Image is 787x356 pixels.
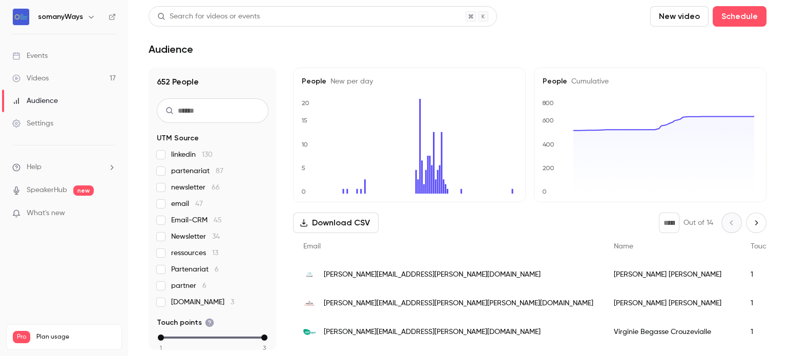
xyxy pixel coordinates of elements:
span: 3 [263,343,266,352]
div: max [261,334,267,341]
a: SpeakerHub [27,185,67,196]
span: 6 [215,266,219,273]
span: Cumulative [567,78,609,85]
img: anthropi.fr [303,268,316,281]
img: hiscox.com [303,297,316,309]
text: 0 [542,188,547,195]
div: Settings [12,118,53,129]
span: partner [171,281,206,291]
li: help-dropdown-opener [12,162,116,173]
button: Download CSV [293,213,379,233]
div: Events [12,51,48,61]
text: 800 [542,99,554,107]
span: [PERSON_NAME][EMAIL_ADDRESS][PERSON_NAME][DOMAIN_NAME] [324,327,541,338]
text: 200 [543,164,554,172]
text: 400 [543,141,554,148]
span: Touch points [157,318,214,328]
span: new [73,185,94,196]
h5: People [543,76,758,87]
span: [DOMAIN_NAME] [171,297,234,307]
span: Partenariat [171,264,219,275]
span: Help [27,162,42,173]
h1: 652 People [157,76,268,88]
span: Name [614,243,633,250]
span: 45 [214,217,222,224]
span: 6 [202,282,206,289]
span: 13 [212,249,218,257]
span: email [171,199,203,209]
span: 47 [195,200,203,207]
span: Plan usage [36,333,115,341]
h5: People [302,76,517,87]
div: [PERSON_NAME] [PERSON_NAME] [604,289,740,318]
span: 87 [216,167,223,175]
span: What's new [27,208,65,219]
img: somanyWays [13,9,29,25]
span: UTM Source [157,133,199,143]
span: 3 [231,299,234,306]
h1: Audience [149,43,193,55]
div: Videos [12,73,49,83]
button: New video [650,6,709,27]
span: 66 [212,184,220,191]
span: [PERSON_NAME][EMAIL_ADDRESS][PERSON_NAME][PERSON_NAME][DOMAIN_NAME] [324,298,593,309]
span: ressources [171,248,218,258]
span: partenariat [171,166,223,176]
span: 34 [212,233,220,240]
div: Virginie Begasse Crouzevialle [604,318,740,346]
span: Email-CRM [171,215,222,225]
button: Next page [746,213,767,233]
span: linkedin [171,150,213,160]
div: Audience [12,96,58,106]
text: 5 [301,164,305,172]
text: 15 [301,117,307,124]
span: [PERSON_NAME][EMAIL_ADDRESS][PERSON_NAME][DOMAIN_NAME] [324,269,541,280]
text: 20 [302,99,309,107]
p: Out of 14 [684,218,713,228]
text: 0 [301,188,306,195]
img: natrangroupe.com [303,326,316,338]
button: Schedule [713,6,767,27]
div: min [158,334,164,341]
span: newsletter [171,182,220,193]
span: Email [303,243,321,250]
div: Search for videos or events [157,11,260,22]
span: Newsletter [171,232,220,242]
span: Pro [13,331,30,343]
text: 10 [301,141,308,148]
div: [PERSON_NAME] [PERSON_NAME] [604,260,740,289]
text: 600 [542,117,554,124]
span: 1 [160,343,162,352]
span: 130 [202,151,213,158]
h6: somanyWays [38,12,83,22]
span: New per day [326,78,373,85]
